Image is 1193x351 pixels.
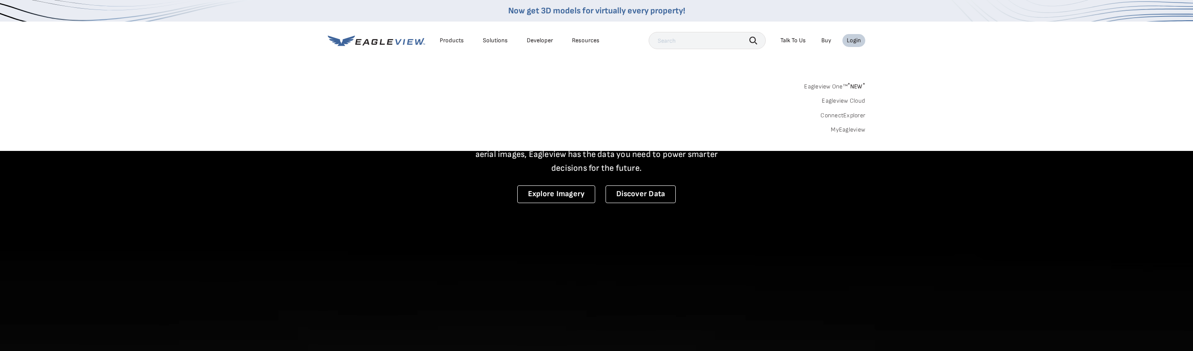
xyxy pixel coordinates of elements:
a: Eagleview Cloud [822,97,865,105]
a: Now get 3D models for virtually every property! [508,6,685,16]
a: Eagleview One™*NEW* [804,80,865,90]
a: Explore Imagery [517,185,596,203]
a: Developer [527,37,553,44]
p: A new era starts here. Built on more than 3.5 billion high-resolution aerial images, Eagleview ha... [465,134,728,175]
a: Discover Data [606,185,676,203]
div: Products [440,37,464,44]
div: Resources [572,37,600,44]
div: Login [847,37,861,44]
input: Search [649,32,766,49]
a: Buy [821,37,831,44]
span: NEW [848,83,865,90]
a: MyEagleview [831,126,865,134]
div: Talk To Us [780,37,806,44]
a: ConnectExplorer [820,112,865,119]
div: Solutions [483,37,508,44]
